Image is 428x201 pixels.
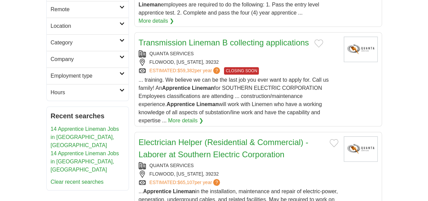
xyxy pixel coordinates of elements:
[51,55,119,63] h2: Company
[47,84,129,101] a: Hours
[47,51,129,67] a: Company
[150,179,222,186] a: ESTIMATED:$65,107per year?
[51,150,119,173] a: 14 Apprentice Lineman Jobs in [GEOGRAPHIC_DATA], [GEOGRAPHIC_DATA]
[51,88,119,97] h2: Hours
[51,39,119,47] h2: Category
[51,72,119,80] h2: Employment type
[139,77,329,123] span: ... training. We believe we can be the last job you ever want to apply for. Call us family! An fo...
[51,111,125,121] h2: Recent searches
[150,67,222,75] a: ESTIMATED:$59,382per year?
[314,39,323,47] button: Add to favorite jobs
[173,188,195,194] strong: Lineman
[47,18,129,34] a: Location
[51,5,119,14] h2: Remote
[196,101,219,107] strong: Lineman
[139,59,338,66] div: FLOWOOD, [US_STATE], 39232
[166,101,195,107] strong: Apprentice
[139,2,161,7] strong: Lineman
[177,180,195,185] span: $65,107
[47,1,129,18] a: Remote
[168,117,204,125] a: More details ❯
[143,188,172,194] strong: Apprentice
[162,85,190,91] strong: Apprentice
[177,68,195,73] span: $59,382
[51,22,119,30] h2: Location
[51,179,104,185] a: Clear recent searches
[47,34,129,51] a: Category
[150,163,194,168] a: QUANTA SERVICES
[51,126,119,148] a: 14 Apprentice Lineman Jobs in [GEOGRAPHIC_DATA], [GEOGRAPHIC_DATA]
[139,17,174,25] a: More details ❯
[344,37,378,62] img: Quanta Services logo
[150,51,194,56] a: QUANTA SERVICES
[213,67,220,74] span: ?
[224,67,259,75] span: CLOSING SOON
[47,67,129,84] a: Employment type
[139,170,338,178] div: FLOWOOD, [US_STATE], 39232
[139,138,308,159] a: Electrician Helper (Residential & Commercial) - Laborer at Southern Electric Corporation
[139,38,309,47] a: Transmission Lineman B collecting applications
[213,179,220,186] span: ?
[192,85,214,91] strong: Lineman
[330,139,338,147] button: Add to favorite jobs
[344,136,378,162] img: Quanta Services logo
